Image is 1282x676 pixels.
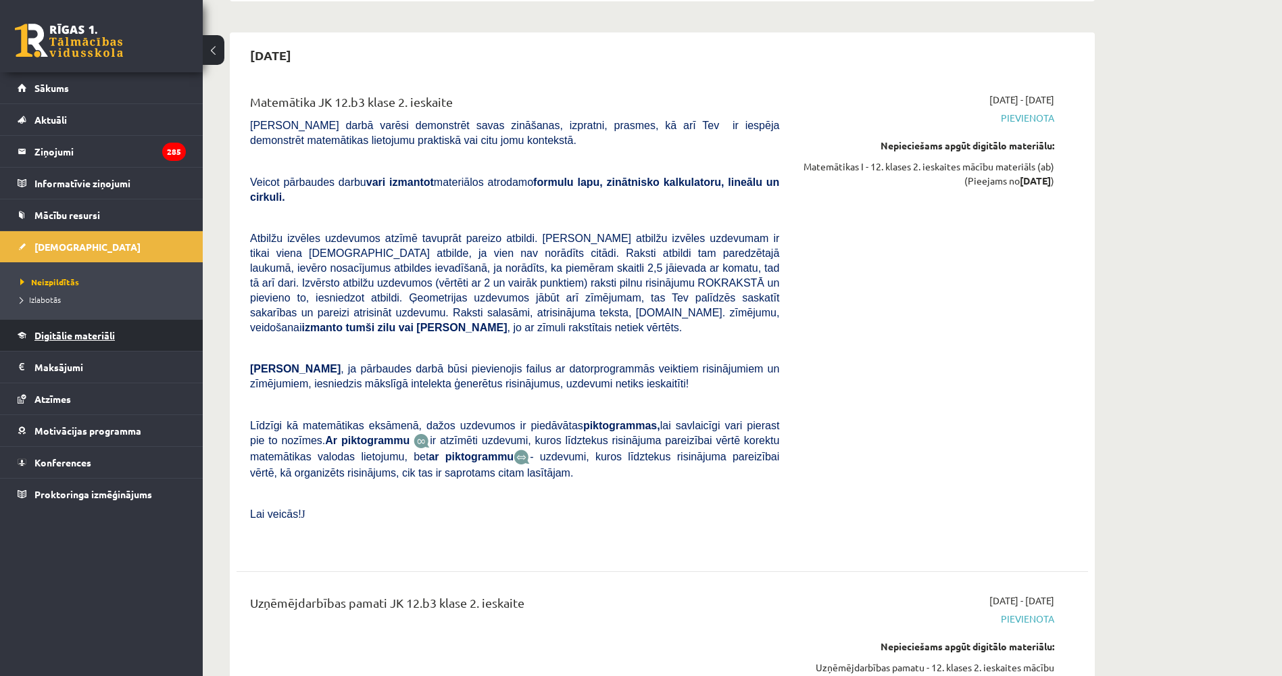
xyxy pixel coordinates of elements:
span: Izlabotās [20,294,61,305]
legend: Informatīvie ziņojumi [34,168,186,199]
a: Izlabotās [20,293,189,306]
span: Veicot pārbaudes darbu materiālos atrodamo [250,176,779,203]
div: Nepieciešams apgūt digitālo materiālu: [799,639,1054,654]
a: Aktuāli [18,104,186,135]
a: Neizpildītās [20,276,189,288]
img: JfuEzvunn4EvwAAAAASUVORK5CYII= [414,433,430,449]
div: Matemātika JK 12.b3 klase 2. ieskaite [250,93,779,118]
span: Konferences [34,456,91,468]
a: Konferences [18,447,186,478]
span: Lai veicās! [250,508,301,520]
div: Nepieciešams apgūt digitālo materiālu: [799,139,1054,153]
span: Sākums [34,82,69,94]
a: Motivācijas programma [18,415,186,446]
span: Atbilžu izvēles uzdevumos atzīmē tavuprāt pareizo atbildi. [PERSON_NAME] atbilžu izvēles uzdevuma... [250,233,779,333]
a: Rīgas 1. Tālmācības vidusskola [15,24,123,57]
span: [PERSON_NAME] [250,363,341,375]
span: Mācību resursi [34,209,100,221]
b: izmanto [302,322,343,333]
span: Pievienota [799,612,1054,626]
b: Ar piktogrammu [325,435,410,446]
b: tumši zilu vai [PERSON_NAME] [345,322,507,333]
span: Līdzīgi kā matemātikas eksāmenā, dažos uzdevumos ir piedāvātas lai savlaicīgi vari pierast pie to... [250,420,779,446]
span: [PERSON_NAME] darbā varēsi demonstrēt savas zināšanas, izpratni, prasmes, kā arī Tev ir iespēja d... [250,120,779,146]
h2: [DATE] [237,39,305,71]
i: 285 [162,143,186,161]
span: Motivācijas programma [34,425,141,437]
legend: Maksājumi [34,352,186,383]
span: [DATE] - [DATE] [989,594,1054,608]
span: ir atzīmēti uzdevumi, kuros līdztekus risinājuma pareizībai vērtē korektu matemātikas valodas lie... [250,435,779,462]
span: Neizpildītās [20,276,79,287]
a: [DEMOGRAPHIC_DATA] [18,231,186,262]
span: , ja pārbaudes darbā būsi pievienojis failus ar datorprogrammās veiktiem risinājumiem un zīmējumi... [250,363,779,389]
legend: Ziņojumi [34,136,186,167]
span: Pievienota [799,111,1054,125]
div: Matemātikas I - 12. klases 2. ieskaites mācību materiāls (ab) (Pieejams no ) [799,160,1054,188]
img: wKvN42sLe3LLwAAAABJRU5ErkJggg== [514,450,530,465]
b: formulu lapu, zinātnisko kalkulatoru, lineālu un cirkuli. [250,176,779,203]
span: [DEMOGRAPHIC_DATA] [34,241,141,253]
b: ar piktogrammu [428,451,514,462]
span: Aktuāli [34,114,67,126]
a: Informatīvie ziņojumi [18,168,186,199]
span: Digitālie materiāli [34,329,115,341]
b: piktogrammas, [583,420,660,431]
span: [DATE] - [DATE] [989,93,1054,107]
a: Ziņojumi285 [18,136,186,167]
strong: [DATE] [1020,174,1051,187]
a: Maksājumi [18,352,186,383]
a: Proktoringa izmēģinājums [18,479,186,510]
span: Proktoringa izmēģinājums [34,488,152,500]
a: Mācību resursi [18,199,186,231]
div: Uzņēmējdarbības pamati JK 12.b3 klase 2. ieskaite [250,594,779,619]
a: Atzīmes [18,383,186,414]
span: J [301,508,305,520]
a: Sākums [18,72,186,103]
b: vari izmantot [366,176,434,188]
span: Atzīmes [34,393,71,405]
a: Digitālie materiāli [18,320,186,351]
